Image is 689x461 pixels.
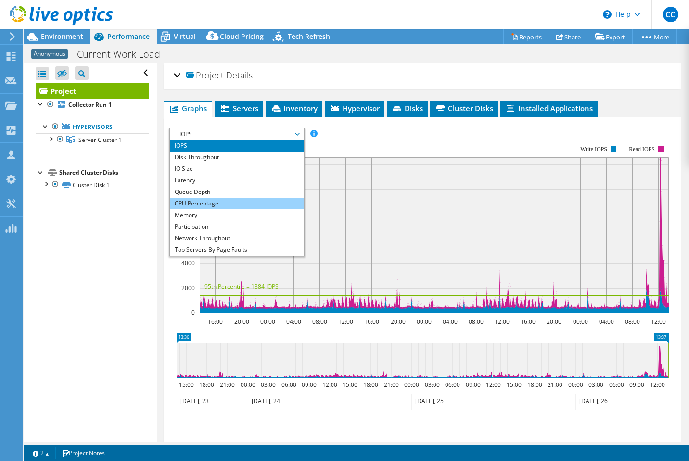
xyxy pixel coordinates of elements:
[650,381,665,389] text: 12:00
[220,103,258,113] span: Servers
[625,318,640,326] text: 08:00
[36,83,149,99] a: Project
[469,318,484,326] text: 08:00
[261,381,276,389] text: 03:00
[445,381,460,389] text: 06:00
[36,179,149,191] a: Cluster Disk 1
[186,71,224,80] span: Project
[547,318,561,326] text: 20:00
[632,29,677,44] a: More
[170,152,303,163] li: Disk Throughput
[181,259,195,267] text: 4000
[322,381,337,389] text: 12:00
[55,447,112,459] a: Project Notes
[425,381,440,389] text: 03:00
[288,32,330,41] span: Tech Refresh
[435,103,493,113] span: Cluster Disks
[270,103,318,113] span: Inventory
[507,381,522,389] text: 15:00
[260,318,275,326] text: 00:00
[175,128,298,140] span: IOPS
[343,381,357,389] text: 15:00
[629,146,655,153] text: Read IOPS
[588,381,603,389] text: 03:00
[191,308,195,317] text: 0
[609,381,624,389] text: 06:00
[581,146,608,153] text: Write IOPS
[573,318,588,326] text: 00:00
[629,381,644,389] text: 09:00
[36,133,149,146] a: Server Cluster 1
[181,284,195,292] text: 2000
[548,381,562,389] text: 21:00
[588,29,633,44] a: Export
[36,121,149,133] a: Hypervisors
[286,318,301,326] text: 04:00
[527,381,542,389] text: 18:00
[36,99,149,111] a: Collector Run 1
[41,32,83,41] span: Environment
[170,140,303,152] li: IOPS
[364,318,379,326] text: 16:00
[170,232,303,244] li: Network Throughput
[73,49,175,60] h1: Current Work Load
[466,381,481,389] text: 09:00
[204,282,279,291] text: 95th Percentile = 1384 IOPS
[199,381,214,389] text: 18:00
[486,381,501,389] text: 12:00
[312,318,327,326] text: 08:00
[78,136,122,144] span: Server Cluster 1
[170,198,303,209] li: CPU Percentage
[663,7,678,22] span: CC
[241,381,255,389] text: 00:00
[26,447,56,459] a: 2
[226,69,253,81] span: Details
[443,318,458,326] text: 04:00
[170,244,303,256] li: Top Servers By Page Faults
[107,32,150,41] span: Performance
[363,381,378,389] text: 18:00
[392,103,423,113] span: Disks
[234,318,249,326] text: 20:00
[68,101,112,109] b: Collector Run 1
[568,381,583,389] text: 00:00
[220,32,264,41] span: Cloud Pricing
[651,318,666,326] text: 12:00
[384,381,399,389] text: 21:00
[174,32,196,41] span: Virtual
[338,318,353,326] text: 12:00
[505,103,593,113] span: Installed Applications
[549,29,588,44] a: Share
[404,381,419,389] text: 00:00
[603,10,612,19] svg: \n
[220,381,235,389] text: 21:00
[208,318,223,326] text: 16:00
[495,318,510,326] text: 12:00
[599,318,614,326] text: 04:00
[169,103,207,113] span: Graphs
[391,318,406,326] text: 20:00
[330,103,380,113] span: Hypervisor
[170,186,303,198] li: Queue Depth
[281,381,296,389] text: 06:00
[170,175,303,186] li: Latency
[503,29,549,44] a: Reports
[302,381,317,389] text: 09:00
[179,381,194,389] text: 15:00
[417,318,432,326] text: 00:00
[170,221,303,232] li: Participation
[31,49,68,59] span: Anonymous
[170,209,303,221] li: Memory
[170,163,303,175] li: IO Size
[521,318,536,326] text: 16:00
[59,167,149,179] div: Shared Cluster Disks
